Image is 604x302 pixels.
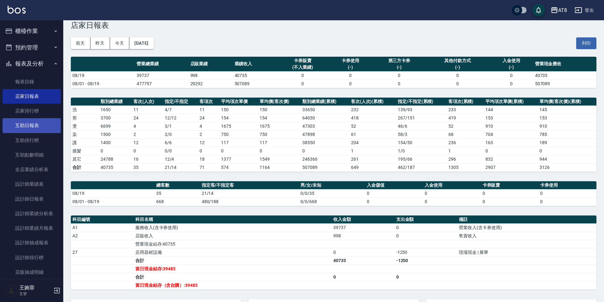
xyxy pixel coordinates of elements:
[132,163,163,171] td: 35
[19,291,52,297] p: 主管
[423,189,481,197] td: 0
[3,148,61,162] a: 互助點數明細
[426,71,489,80] td: 0
[3,39,61,56] button: 預約管理
[538,163,596,171] td: 3126
[134,273,332,281] td: 合計
[330,57,371,64] div: 卡券使用
[71,106,99,114] td: 洗
[396,98,447,106] th: 指定/不指定(累積)
[134,248,332,256] td: 店用器材設備
[132,114,163,122] td: 24
[538,114,596,122] td: 153
[3,133,61,148] a: 互助排行榜
[71,189,155,197] td: 08/19
[71,80,135,88] td: 08/01 - 08/19
[71,215,134,224] th: 科目編號
[71,155,99,163] td: 其它
[3,74,61,89] a: 報表目錄
[8,6,26,14] img: Logo
[71,37,90,49] button: 前天
[374,64,425,71] div: (-)
[135,57,189,72] th: 營業總業績
[132,122,163,130] td: 4
[396,130,447,138] td: 58 / 3
[301,106,349,114] td: 33650
[200,189,299,197] td: 21/14
[447,155,484,163] td: 296
[163,155,198,163] td: 12 / 4
[447,98,484,106] th: 客項次(累積)
[219,114,258,122] td: 154
[481,197,539,206] td: 0
[198,98,219,106] th: 客項次
[3,177,61,191] a: 設計師業績表
[484,155,538,163] td: 832
[328,71,373,80] td: 0
[349,106,396,114] td: 232
[533,80,596,88] td: 507089
[373,80,426,88] td: 0
[301,122,349,130] td: 47303
[538,138,596,147] td: 189
[365,181,423,190] th: 入金儲值
[423,197,481,206] td: 0
[277,80,328,88] td: 0
[258,122,301,130] td: 1675
[71,98,596,172] table: a dense table
[491,64,532,71] div: (-)
[71,232,134,240] td: A2
[484,98,538,106] th: 平均項次單價(累積)
[332,256,395,265] td: 40735
[71,122,99,130] td: 燙
[134,256,332,265] td: 合計
[99,163,132,171] td: 40735
[3,162,61,177] a: 全店業績分析表
[299,189,365,197] td: 0/0/35
[532,4,545,16] button: save
[134,223,332,232] td: 服務收入(含卡券使用)
[3,250,61,265] a: 設計師排行榜
[258,130,301,138] td: 750
[349,138,396,147] td: 204
[163,163,198,171] td: 21/14
[365,197,423,206] td: 0
[332,273,395,281] td: 0
[428,64,487,71] div: (-)
[99,155,132,163] td: 24788
[484,138,538,147] td: 163
[428,57,487,64] div: 其他付款方式
[489,71,533,80] td: 0
[447,130,484,138] td: 68
[538,122,596,130] td: 910
[558,6,567,14] div: AT8
[332,223,395,232] td: 39737
[3,55,61,72] button: 報表及分析
[396,155,447,163] td: 195 / 66
[301,147,349,155] td: 0
[447,122,484,130] td: 52
[489,80,533,88] td: 0
[198,114,219,122] td: 24
[3,192,61,206] a: 設計師日報表
[484,106,538,114] td: 144
[447,147,484,155] td: 1
[301,98,349,106] th: 類別總業績(累積)
[135,80,189,88] td: 477797
[484,147,538,155] td: 0
[71,248,134,256] td: 27
[134,232,332,240] td: 店販收入
[395,273,458,281] td: 0
[332,215,395,224] th: 收入金額
[538,155,596,163] td: 944
[163,138,198,147] td: 6 / 6
[539,189,596,197] td: 0
[447,163,484,171] td: 1305
[426,80,489,88] td: 0
[219,106,258,114] td: 150
[132,138,163,147] td: 12
[163,147,198,155] td: 0 / 0
[71,130,99,138] td: 染
[349,130,396,138] td: 61
[365,189,423,197] td: 0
